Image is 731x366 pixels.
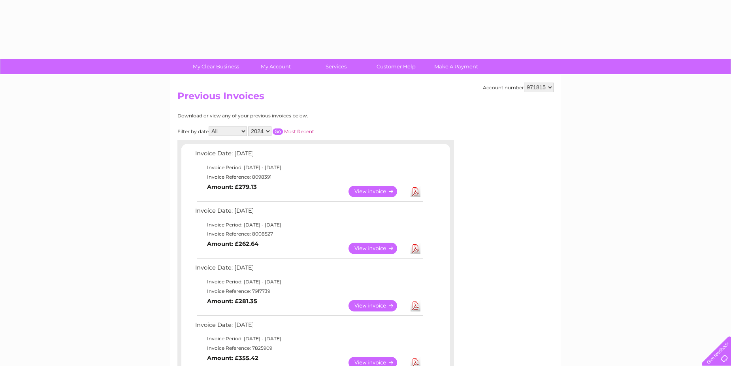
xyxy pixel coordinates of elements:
[177,126,385,136] div: Filter by date
[207,355,258,362] b: Amount: £355.42
[193,148,424,163] td: Invoice Date: [DATE]
[193,229,424,239] td: Invoice Reference: 8008527
[349,186,407,197] a: View
[207,183,257,191] b: Amount: £279.13
[193,163,424,172] td: Invoice Period: [DATE] - [DATE]
[243,59,309,74] a: My Account
[183,59,249,74] a: My Clear Business
[193,172,424,182] td: Invoice Reference: 8098391
[193,277,424,287] td: Invoice Period: [DATE] - [DATE]
[177,91,554,106] h2: Previous Invoices
[207,240,258,247] b: Amount: £262.64
[483,83,554,92] div: Account number
[349,243,407,254] a: View
[364,59,429,74] a: Customer Help
[303,59,369,74] a: Services
[177,113,385,119] div: Download or view any of your previous invoices below.
[193,220,424,230] td: Invoice Period: [DATE] - [DATE]
[424,59,489,74] a: Make A Payment
[284,128,314,134] a: Most Recent
[193,206,424,220] td: Invoice Date: [DATE]
[193,320,424,334] td: Invoice Date: [DATE]
[193,334,424,343] td: Invoice Period: [DATE] - [DATE]
[193,343,424,353] td: Invoice Reference: 7825909
[411,300,420,311] a: Download
[349,300,407,311] a: View
[411,243,420,254] a: Download
[411,186,420,197] a: Download
[193,262,424,277] td: Invoice Date: [DATE]
[193,287,424,296] td: Invoice Reference: 7917739
[207,298,257,305] b: Amount: £281.35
